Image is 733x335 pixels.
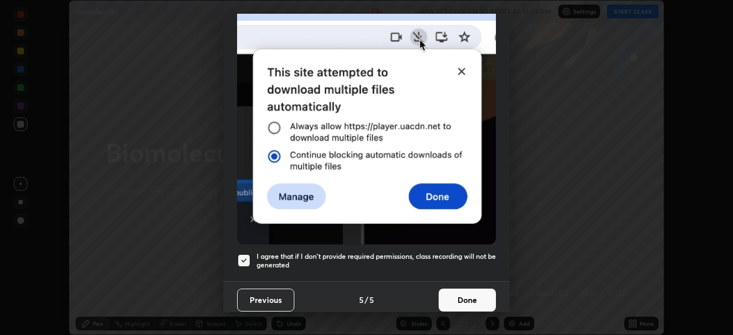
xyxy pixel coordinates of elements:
h4: / [365,294,368,306]
h4: 5 [359,294,364,306]
button: Done [439,289,496,312]
h5: I agree that if I don't provide required permissions, class recording will not be generated [257,252,496,270]
h4: 5 [369,294,374,306]
button: Previous [237,289,294,312]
